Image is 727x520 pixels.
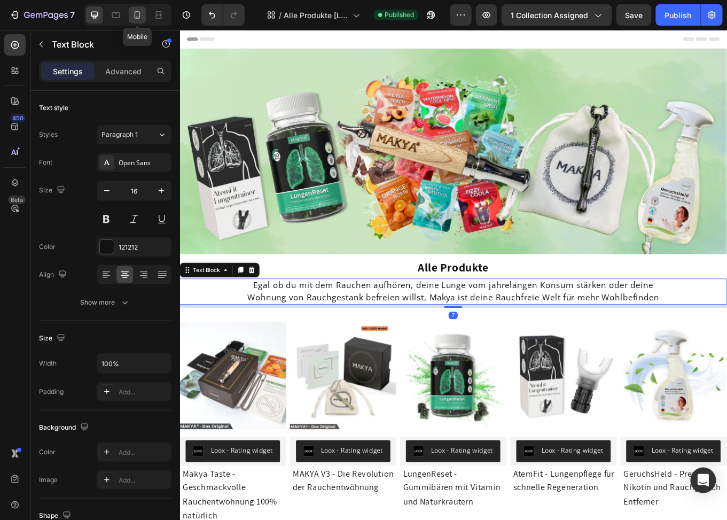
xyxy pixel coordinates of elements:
[81,297,130,308] div: Show more
[10,114,26,122] div: 450
[511,10,588,21] span: 1 collection assigned
[119,243,169,252] div: 121212
[4,4,80,26] button: 7
[119,476,169,485] div: Add...
[279,269,362,286] strong: Alle Produkte
[553,487,625,498] div: Loox - Rating widget
[691,468,716,493] div: Open Intercom Messenger
[39,130,58,139] div: Styles
[656,4,701,26] button: Publish
[119,158,169,168] div: Open Sans
[523,480,634,506] button: Loox - Rating widget
[279,10,282,21] span: /
[516,343,641,468] img: GeruchsHeld - Premium Nikotin und Rauchgeruch Entferner - MAKYA
[616,4,652,26] button: Save
[39,103,68,113] div: Text style
[387,343,512,468] img: AtemFit - Lungenpflege für schnelle Regeneration - MAKYA
[97,125,171,144] button: Paragraph 1
[387,343,512,468] a: AtemFit - Lungenpflege für schnelle Regeneration
[39,421,91,435] div: Background
[129,343,254,468] a: MAKYA V3 - Die Revolution der Rauchentwöhnung
[39,158,52,167] div: Font
[39,359,57,368] div: Width
[119,387,169,397] div: Add...
[37,487,109,498] div: Loox - Rating widget
[53,66,83,77] p: Settings
[166,487,238,498] div: Loox - Rating widget
[7,480,118,506] button: Loox - Rating widget
[258,343,383,468] a: LungenReset - Gummibären mit Vitamin und Naturkräutern
[179,30,727,520] iframe: Design area
[129,343,254,468] img: MAKYA V3 - Die Revolution der Rauchentwöhnung - MAKYA
[70,9,75,21] p: 7
[15,487,28,500] img: loox.png
[39,387,64,397] div: Padding
[273,487,286,500] img: loox.png
[145,487,158,500] img: loox.png
[101,130,138,139] span: Paragraph 1
[13,276,50,286] div: Text Block
[385,10,414,20] span: Published
[502,4,612,26] button: 1 collection assigned
[516,343,641,468] a: GeruchsHeld - Premium Nikotin und Rauchgeruch Entferner
[258,343,383,468] img: LungenReset - Vitamin und Naturkrautbärchen für maximale Lungenregeneration - MAKYA
[39,331,67,346] div: Size
[136,480,247,506] button: Loox - Rating widget
[295,487,367,498] div: Loox - Rating widget
[97,354,171,373] input: Auto
[105,66,142,77] p: Advanced
[394,480,505,506] button: Loox - Rating widget
[119,448,169,457] div: Add...
[39,242,56,252] div: Color
[80,307,562,320] span: Wohnung von Rauchgestank befreien willst, Makya ist deine Rauchfreie Welt für mehr Wohlbefinden
[531,487,544,500] img: loox.png
[87,292,555,305] span: Egal ob du mit dem Rauchen aufhören, deine Lunge vom jahrelangen Konsum stärken oder deine
[39,183,67,198] div: Size
[39,268,69,282] div: Align
[626,11,643,20] span: Save
[201,4,245,26] div: Undo/Redo
[52,38,143,51] p: Text Block
[39,475,58,485] div: Image
[265,480,376,506] button: Loox - Rating widget
[39,293,171,312] button: Show more
[403,487,416,500] img: loox.png
[8,196,26,204] div: Beta
[284,10,348,21] span: Alle Produkte [LIVE]
[665,10,692,21] div: Publish
[315,330,326,338] div: 7
[424,487,496,498] div: Loox - Rating widget
[39,447,56,457] div: Color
